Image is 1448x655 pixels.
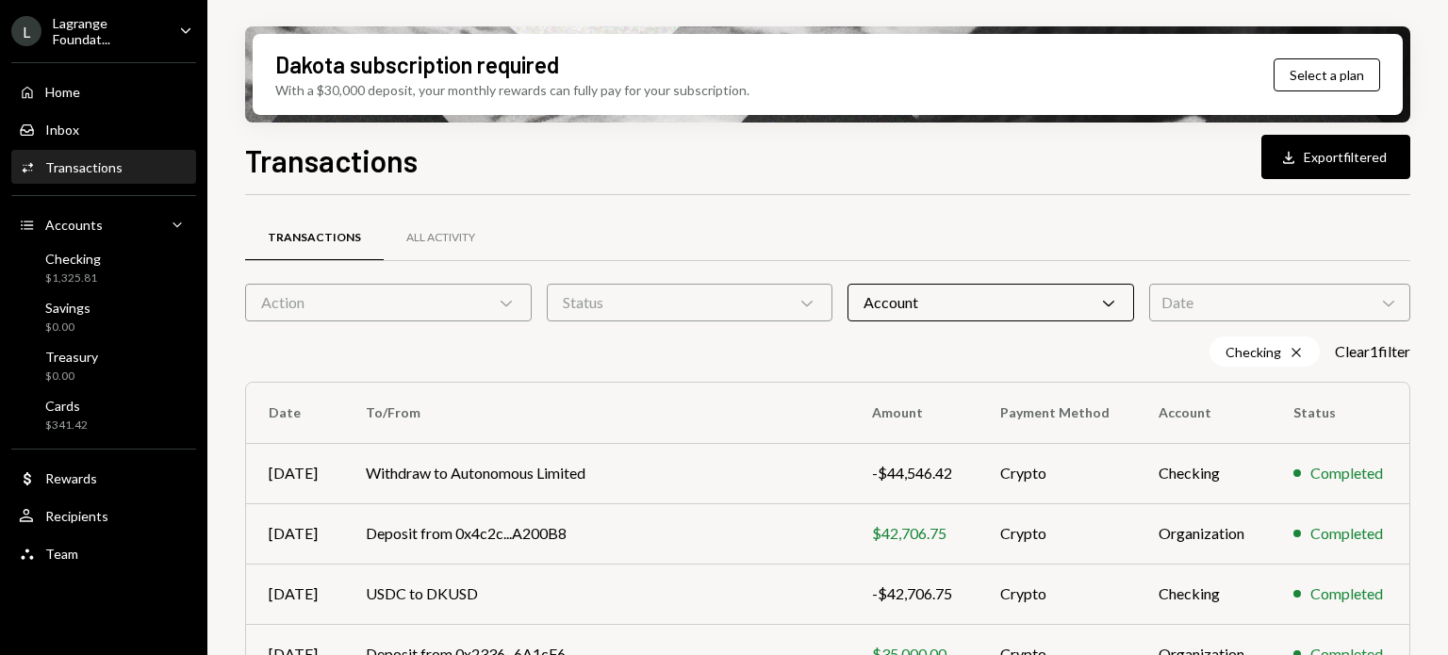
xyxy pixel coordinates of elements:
[1310,582,1383,605] div: Completed
[1261,135,1410,179] button: Exportfiltered
[978,564,1136,624] td: Crypto
[45,319,90,336] div: $0.00
[11,392,196,437] a: Cards$341.42
[1274,58,1380,91] button: Select a plan
[275,80,749,100] div: With a $30,000 deposit, your monthly rewards can fully pay for your subscription.
[384,214,498,262] a: All Activity
[1271,383,1409,443] th: Status
[11,245,196,290] a: Checking$1,325.81
[1209,336,1320,367] div: Checking
[11,536,196,570] a: Team
[45,217,103,233] div: Accounts
[45,546,78,562] div: Team
[1310,462,1383,484] div: Completed
[269,582,321,605] div: [DATE]
[45,349,98,365] div: Treasury
[343,503,849,564] td: Deposit from 0x4c2c...A200B8
[245,284,532,321] div: Action
[245,214,384,262] a: Transactions
[11,343,196,388] a: Treasury$0.00
[45,508,108,524] div: Recipients
[45,270,101,287] div: $1,325.81
[978,503,1136,564] td: Crypto
[11,461,196,495] a: Rewards
[547,284,833,321] div: Status
[246,383,343,443] th: Date
[45,470,97,486] div: Rewards
[1335,342,1410,362] button: Clear1filter
[1136,503,1271,564] td: Organization
[45,300,90,316] div: Savings
[406,230,475,246] div: All Activity
[1149,284,1410,321] div: Date
[11,16,41,46] div: L
[343,564,849,624] td: USDC to DKUSD
[11,150,196,184] a: Transactions
[275,49,559,80] div: Dakota subscription required
[847,284,1134,321] div: Account
[872,522,956,545] div: $42,706.75
[11,74,196,108] a: Home
[872,462,956,484] div: -$44,546.42
[1136,383,1271,443] th: Account
[268,230,361,246] div: Transactions
[11,112,196,146] a: Inbox
[245,141,418,179] h1: Transactions
[269,462,321,484] div: [DATE]
[45,251,101,267] div: Checking
[1136,443,1271,503] td: Checking
[978,383,1136,443] th: Payment Method
[45,368,98,385] div: $0.00
[978,443,1136,503] td: Crypto
[269,522,321,545] div: [DATE]
[45,84,80,100] div: Home
[45,398,88,414] div: Cards
[45,418,88,434] div: $341.42
[872,582,956,605] div: -$42,706.75
[53,15,164,47] div: Lagrange Foundat...
[45,159,123,175] div: Transactions
[11,294,196,339] a: Savings$0.00
[45,122,79,138] div: Inbox
[1310,522,1383,545] div: Completed
[849,383,979,443] th: Amount
[343,383,849,443] th: To/From
[343,443,849,503] td: Withdraw to Autonomous Limited
[11,499,196,532] a: Recipients
[1136,564,1271,624] td: Checking
[11,207,196,241] a: Accounts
